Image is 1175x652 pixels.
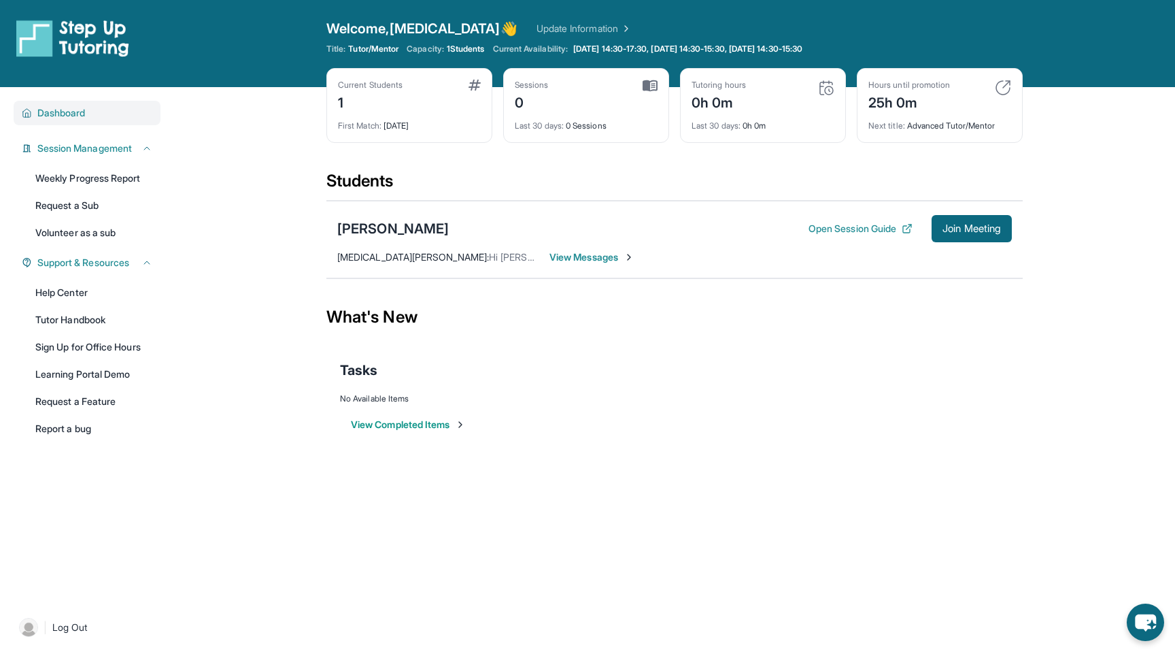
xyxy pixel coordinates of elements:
[868,91,950,112] div: 25h 0m
[537,22,632,35] a: Update Information
[624,252,634,263] img: Chevron-Right
[326,287,1023,347] div: What's New
[27,221,160,245] a: Volunteer as a sub
[27,166,160,191] a: Weekly Progress Report
[338,91,403,112] div: 1
[338,120,381,131] span: First Match :
[447,44,485,54] span: 1 Students
[338,112,481,131] div: [DATE]
[37,142,132,155] span: Session Management
[571,44,805,54] a: [DATE] 14:30-17:30, [DATE] 14:30-15:30, [DATE] 14:30-15:30
[340,361,377,380] span: Tasks
[1127,604,1164,641] button: chat-button
[573,44,802,54] span: [DATE] 14:30-17:30, [DATE] 14:30-15:30, [DATE] 14:30-15:30
[808,222,913,235] button: Open Session Guide
[27,362,160,387] a: Learning Portal Demo
[868,80,950,91] div: Hours until promotion
[692,80,746,91] div: Tutoring hours
[942,225,1001,233] span: Join Meeting
[643,80,658,92] img: card
[27,389,160,414] a: Request a Feature
[868,112,1011,131] div: Advanced Tutor/Mentor
[515,120,564,131] span: Last 30 days :
[37,256,129,270] span: Support & Resources
[692,120,740,131] span: Last 30 days :
[44,619,47,636] span: |
[868,120,905,131] span: Next title :
[52,621,88,634] span: Log Out
[326,19,517,38] span: Welcome, [MEDICAL_DATA] 👋
[407,44,444,54] span: Capacity:
[14,613,160,642] a: |Log Out
[493,44,568,54] span: Current Availability:
[326,44,345,54] span: Title:
[37,106,86,120] span: Dashboard
[27,335,160,359] a: Sign Up for Office Hours
[16,19,129,57] img: logo
[618,22,632,35] img: Chevron Right
[692,91,746,112] div: 0h 0m
[27,308,160,332] a: Tutor Handbook
[326,170,1023,200] div: Students
[515,91,549,112] div: 0
[337,251,489,263] span: [MEDICAL_DATA][PERSON_NAME] :
[340,393,1009,404] div: No Available Items
[27,417,160,441] a: Report a bug
[351,418,466,431] button: View Completed Items
[348,44,398,54] span: Tutor/Mentor
[32,106,152,120] button: Dashboard
[515,112,658,131] div: 0 Sessions
[27,280,160,305] a: Help Center
[32,256,152,270] button: Support & Resources
[549,250,634,264] span: View Messages
[932,215,1012,242] button: Join Meeting
[337,219,449,238] div: [PERSON_NAME]
[469,80,481,91] img: card
[338,80,403,91] div: Current Students
[818,80,834,96] img: card
[515,80,549,91] div: Sessions
[19,618,38,637] img: user-img
[995,80,1011,96] img: card
[27,193,160,218] a: Request a Sub
[692,112,834,131] div: 0h 0m
[32,142,152,155] button: Session Management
